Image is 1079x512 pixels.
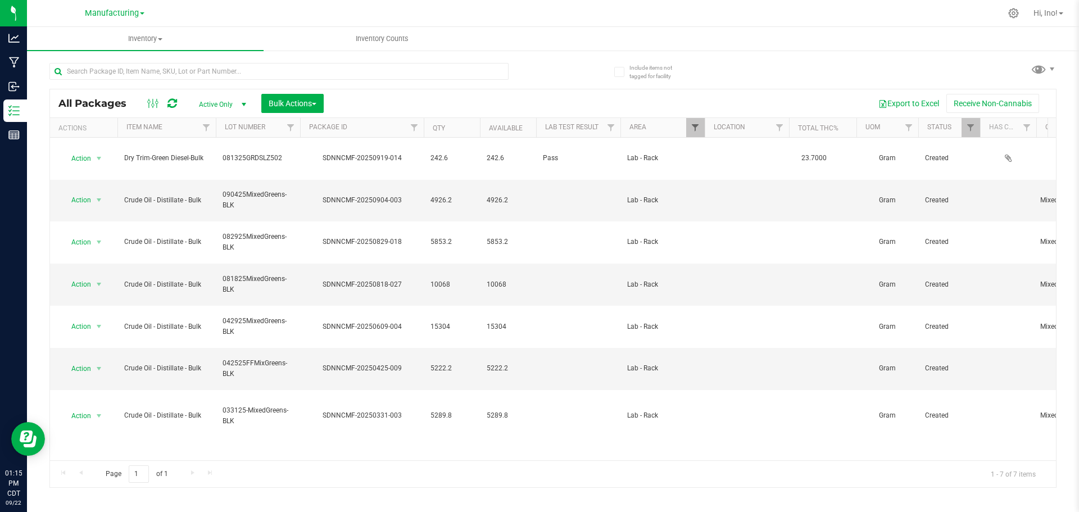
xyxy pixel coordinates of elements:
span: 042925MixedGreens-BLK [223,316,293,337]
inline-svg: Analytics [8,33,20,44]
span: 15304 [430,321,473,332]
span: 15304 [487,321,529,332]
span: Dry Trim-Green Diesel-Bulk [124,153,209,164]
span: Created [925,321,973,332]
span: 081825MixedGreens-BLK [223,274,293,295]
a: Lot Number [225,123,265,131]
span: Gram [863,237,912,247]
iframe: Resource center [11,422,45,456]
span: All Packages [58,97,138,110]
span: 23.7000 [796,150,832,166]
a: Filter [1018,118,1036,137]
span: Crude Oil - Distillate - Bulk [124,321,209,332]
a: Filter [602,118,620,137]
th: Has COA [980,118,1036,138]
p: 09/22 [5,499,22,507]
div: SDNNCMF-20250829-018 [298,237,425,247]
span: Bulk Actions [269,99,316,108]
span: Crude Oil - Distillate - Bulk [124,195,209,206]
span: 033125-MixedGreens-BLK [223,405,293,427]
span: 042525FFMixGreens-BLK [223,358,293,379]
span: 5222.2 [430,363,473,374]
div: SDNNCMF-20250331-003 [298,410,425,421]
button: Export to Excel [871,94,946,113]
a: Inventory [27,27,264,51]
span: select [92,234,106,250]
a: Qty [433,124,445,132]
span: Created [925,279,973,290]
span: select [92,192,106,208]
span: 082925MixedGreens-BLK [223,232,293,253]
a: Package ID [309,123,347,131]
span: Crude Oil - Distillate - Bulk [124,410,209,421]
span: Crude Oil - Distillate - Bulk [124,279,209,290]
div: Manage settings [1007,8,1021,19]
span: Lab - Rack [627,321,698,332]
span: Created [925,410,973,421]
span: Manufacturing [85,8,139,18]
span: Lab - Rack [627,153,698,164]
a: Filter [962,118,980,137]
a: Item Name [126,123,162,131]
span: 242.6 [430,153,473,164]
span: select [92,151,106,166]
a: Filter [197,118,216,137]
a: Filter [770,118,789,137]
span: Action [61,192,92,208]
span: 090425MixedGreens-BLK [223,189,293,211]
a: Total THC% [798,124,838,132]
span: 081325GRDSLZ502 [223,153,293,164]
span: Include items not tagged for facility [629,64,686,80]
span: Created [925,153,973,164]
span: Lab - Rack [627,279,698,290]
span: Crude Oil - Distillate - Bulk [124,237,209,247]
span: Action [61,234,92,250]
a: Lab Test Result [545,123,599,131]
inline-svg: Manufacturing [8,57,20,68]
span: 5853.2 [487,237,529,247]
span: Crude Oil - Distillate - Bulk [124,363,209,374]
a: Filter [686,118,705,137]
div: Actions [58,124,113,132]
a: Filter [900,118,918,137]
span: select [92,319,106,334]
button: Receive Non-Cannabis [946,94,1039,113]
span: Hi, Ino! [1033,8,1058,17]
span: Action [61,408,92,424]
span: Created [925,237,973,247]
span: Gram [863,279,912,290]
span: Gram [863,195,912,206]
span: Inventory Counts [341,34,424,44]
div: SDNNCMF-20250609-004 [298,321,425,332]
span: 5222.2 [487,363,529,374]
span: select [92,361,106,377]
span: select [92,408,106,424]
div: SDNNCMF-20250919-014 [298,153,425,164]
div: SDNNCMF-20250425-009 [298,363,425,374]
a: Location [714,123,745,131]
span: 5289.8 [430,410,473,421]
a: Filter [282,118,300,137]
div: SDNNCMF-20250818-027 [298,279,425,290]
span: Gram [863,363,912,374]
span: Gram [863,321,912,332]
a: UOM [865,123,880,131]
span: 10068 [430,279,473,290]
span: Lab - Rack [627,195,698,206]
a: Area [629,123,646,131]
a: Status [927,123,951,131]
input: Search Package ID, Item Name, SKU, Lot or Part Number... [49,63,509,80]
input: 1 [129,465,149,483]
a: Available [489,124,523,132]
span: select [92,277,106,292]
span: Lab - Rack [627,410,698,421]
span: Page of 1 [96,465,177,483]
span: 4926.2 [487,195,529,206]
span: Action [61,319,92,334]
inline-svg: Inventory [8,105,20,116]
a: Filter [405,118,424,137]
span: Created [925,363,973,374]
span: 5289.8 [487,410,529,421]
span: Gram [863,410,912,421]
a: Inventory Counts [264,27,500,51]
